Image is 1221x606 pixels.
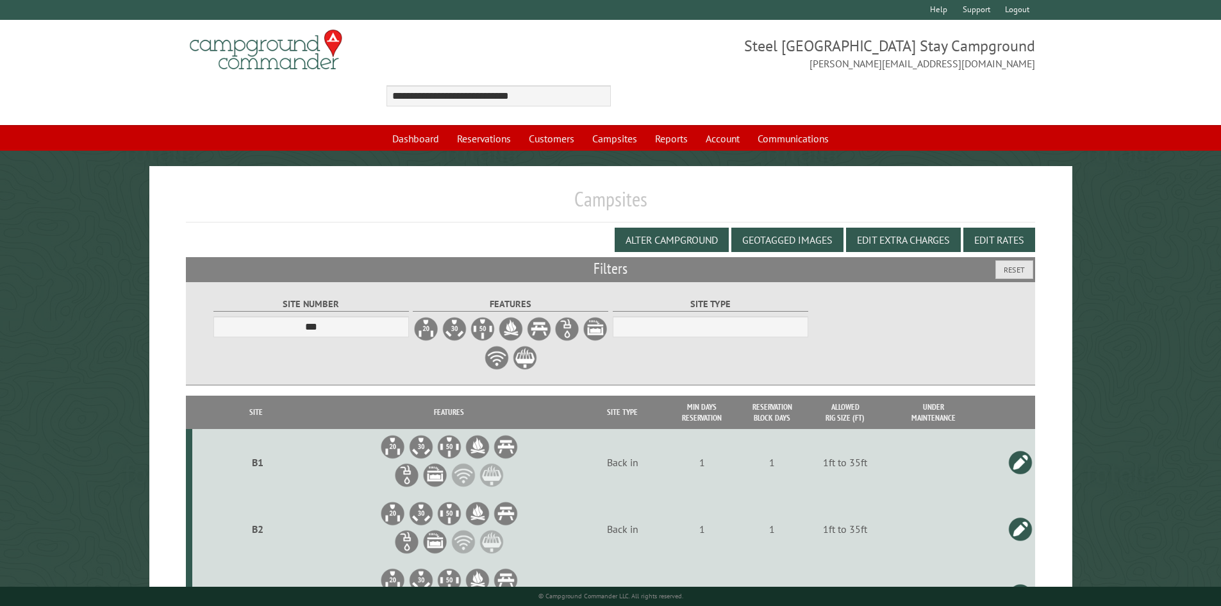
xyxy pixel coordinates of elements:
th: Min Days Reservation [667,396,737,429]
th: Under Maintenance [883,396,984,429]
label: Water Hookup [554,316,580,342]
li: 30A Electrical Hookup [408,501,434,526]
label: Site Type [613,297,808,312]
label: 20A Electrical Hookup [413,316,439,342]
div: B1 [197,456,319,469]
li: Water Hookup [394,462,420,488]
img: Campground Commander [186,25,346,75]
label: Sewer Hookup [583,316,608,342]
a: Customers [521,126,582,151]
li: Picnic Table [493,501,519,526]
li: 50A Electrical Hookup [436,501,462,526]
th: Site [192,396,320,429]
li: Sewer Hookup [422,529,448,555]
button: Reset [995,260,1033,279]
label: Grill [512,345,538,371]
label: Features [413,297,608,312]
li: Firepit [465,501,490,526]
label: 30A Electrical Hookup [442,316,467,342]
label: Site Number [213,297,409,312]
li: 50A Electrical Hookup [436,568,462,593]
small: © Campground Commander LLC. All rights reserved. [538,592,683,600]
button: Edit Rates [963,228,1035,252]
button: Edit Extra Charges [846,228,961,252]
h1: Campsites [186,187,1036,222]
li: 30A Electrical Hookup [408,434,434,460]
th: Reservation Block Days [737,396,807,429]
li: 30A Electrical Hookup [408,568,434,593]
li: Picnic Table [493,568,519,593]
li: Firepit [465,568,490,593]
div: 1ft to 35ft [810,523,881,535]
li: Sewer Hookup [422,462,448,488]
a: Account [698,126,747,151]
a: Communications [750,126,836,151]
li: Water Hookup [394,529,420,555]
div: Back in [580,456,665,469]
a: Edit this campsite [1008,450,1033,475]
li: 20A Electrical Hookup [380,434,406,460]
th: Site Type [578,396,667,429]
li: Grill [479,529,504,555]
label: 50A Electrical Hookup [470,316,495,342]
span: Steel [GEOGRAPHIC_DATA] Stay Campground [PERSON_NAME][EMAIL_ADDRESS][DOMAIN_NAME] [611,35,1036,71]
label: Firepit [498,316,524,342]
li: 50A Electrical Hookup [436,434,462,460]
a: Dashboard [385,126,447,151]
li: Picnic Table [493,434,519,460]
li: WiFi Service [451,462,476,488]
label: WiFi Service [484,345,510,371]
th: Features [320,396,578,429]
div: 1ft to 35ft [810,456,881,469]
div: B2 [197,523,319,535]
button: Alter Campground [615,228,729,252]
div: 1 [669,456,735,469]
label: Picnic Table [526,316,552,342]
li: 20A Electrical Hookup [380,501,406,526]
div: 1 [739,456,805,469]
li: Firepit [465,434,490,460]
a: Edit this campsite [1008,516,1033,542]
div: Back in [580,523,665,535]
a: Reports [647,126,695,151]
div: 1 [739,523,805,535]
a: Campsites [585,126,645,151]
button: Geotagged Images [731,228,843,252]
li: 20A Electrical Hookup [380,568,406,593]
li: Grill [479,462,504,488]
li: WiFi Service [451,529,476,555]
h2: Filters [186,257,1036,282]
a: Reservations [449,126,519,151]
div: 1 [669,523,735,535]
th: Allowed Rig Size (ft) [807,396,883,429]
